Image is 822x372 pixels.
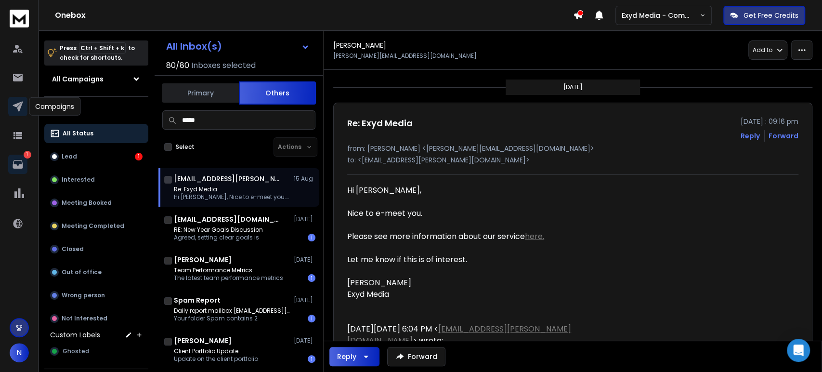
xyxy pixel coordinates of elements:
[723,6,805,25] button: Get Free Credits
[63,347,89,355] span: Ghosted
[62,153,77,160] p: Lead
[294,215,315,223] p: [DATE]
[741,117,798,126] p: [DATE] : 09:16 pm
[347,254,628,266] div: Let me know if this is of interest.
[347,323,628,346] div: [DATE][DATE] 6:04 PM < > wrote:
[44,286,148,305] button: Wrong person
[162,82,239,104] button: Primary
[44,216,148,236] button: Meeting Completed
[174,315,289,322] p: Your folder Spam contains 2
[8,155,27,174] a: 1
[44,193,148,213] button: Meeting Booked
[44,105,148,118] h3: Filters
[337,352,356,361] div: Reply
[29,97,80,116] div: Campaigns
[44,124,148,143] button: All Status
[174,274,283,282] p: The latest team performance metrics
[174,186,289,193] p: Re: Exyd Media
[333,40,386,50] h1: [PERSON_NAME]
[174,234,263,241] p: Agreed, setting clear goals is
[174,174,280,184] h1: [EMAIL_ADDRESS][PERSON_NAME][DOMAIN_NAME]
[158,37,317,56] button: All Inbox(s)
[50,330,100,340] h3: Custom Labels
[44,239,148,259] button: Closed
[62,292,105,299] p: Wrong person
[62,222,124,230] p: Meeting Completed
[347,144,798,153] p: from: [PERSON_NAME] <[PERSON_NAME][EMAIL_ADDRESS][DOMAIN_NAME]>
[769,131,798,141] div: Forward
[79,42,126,53] span: Ctrl + Shift + k
[294,256,315,264] p: [DATE]
[62,268,102,276] p: Out of office
[347,289,628,300] div: Exyd Media
[525,231,544,242] a: here.
[24,151,31,159] p: 1
[174,295,221,305] h1: Spam Report
[44,69,148,89] button: All Campaigns
[44,342,148,361] button: Ghosted
[347,277,628,289] div: [PERSON_NAME]
[294,337,315,345] p: [DATE]
[622,11,700,20] p: Exyd Media - Commercial Cleaning
[174,226,263,234] p: RE: New Year Goals Discussion
[62,199,112,207] p: Meeting Booked
[308,274,315,282] div: 1
[191,60,256,71] h3: Inboxes selected
[174,214,280,224] h1: [EMAIL_ADDRESS][DOMAIN_NAME]
[44,147,148,166] button: Lead1
[347,185,628,196] div: Hi [PERSON_NAME],
[347,231,628,242] div: Please see more information about our service
[329,347,379,366] button: Reply
[52,74,104,84] h1: All Campaigns
[333,52,477,60] p: [PERSON_NAME][EMAIL_ADDRESS][DOMAIN_NAME]
[62,176,95,184] p: Interested
[347,155,798,165] p: to: <[EMAIL_ADDRESS][PERSON_NAME][DOMAIN_NAME]>
[44,170,148,189] button: Interested
[753,46,772,54] p: Add to
[239,81,316,105] button: Others
[787,339,810,362] div: Open Intercom Messenger
[308,355,315,363] div: 1
[347,323,571,346] a: [EMAIL_ADDRESS][PERSON_NAME][DOMAIN_NAME]
[166,41,222,51] h1: All Inbox(s)
[308,315,315,322] div: 1
[63,130,93,137] p: All Status
[10,343,29,362] button: N
[387,347,445,366] button: Forward
[294,175,315,183] p: 15 Aug
[174,347,258,355] p: Client Portfolio Update
[62,245,84,253] p: Closed
[55,10,573,21] h1: Onebox
[741,131,760,141] button: Reply
[294,296,315,304] p: [DATE]
[174,307,289,315] p: Daily report mailbox [EMAIL_ADDRESS][DOMAIN_NAME] folder
[10,10,29,27] img: logo
[347,208,628,219] div: Nice to e-meet you.
[62,315,107,322] p: Not Interested
[174,255,232,265] h1: [PERSON_NAME]
[563,83,583,91] p: [DATE]
[347,117,413,130] h1: Re: Exyd Media
[174,193,289,201] p: Hi [PERSON_NAME], Nice to e-meet you. Please
[44,309,148,328] button: Not Interested
[60,43,135,63] p: Press to check for shortcuts.
[44,263,148,282] button: Out of office
[176,143,195,151] label: Select
[308,234,315,241] div: 1
[174,355,258,363] p: Update on the client portfolio
[174,336,232,345] h1: [PERSON_NAME]
[135,153,143,160] div: 1
[166,60,189,71] span: 80 / 80
[744,11,798,20] p: Get Free Credits
[174,266,283,274] p: Team Performance Metrics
